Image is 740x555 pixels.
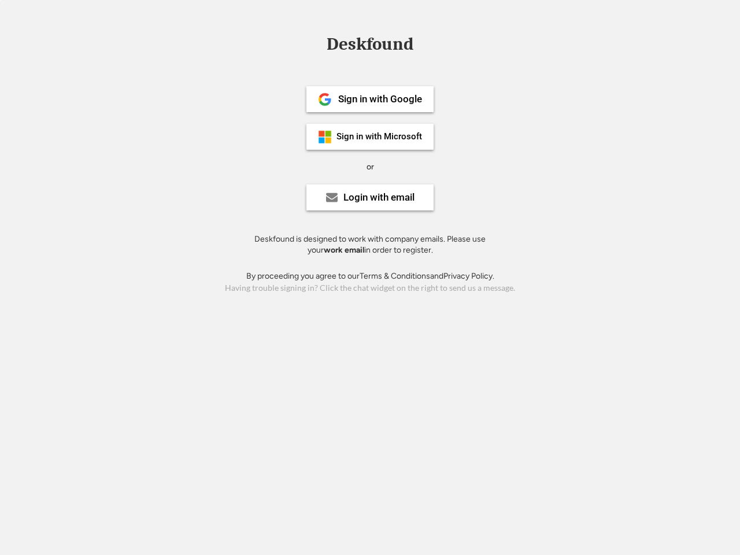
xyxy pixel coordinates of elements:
div: or [367,161,374,173]
div: Deskfound is designed to work with company emails. Please use your in order to register. [240,234,500,256]
a: Privacy Policy. [443,271,494,281]
a: Terms & Conditions [360,271,430,281]
div: By proceeding you agree to our and [246,271,494,282]
img: ms-symbollockup_mssymbol_19.png [318,130,332,144]
div: Login with email [343,193,415,202]
div: Sign in with Google [338,94,422,104]
div: Deskfound [321,35,419,53]
div: Sign in with Microsoft [336,132,422,141]
img: 1024px-Google__G__Logo.svg.png [318,92,332,106]
strong: work email [324,245,364,255]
